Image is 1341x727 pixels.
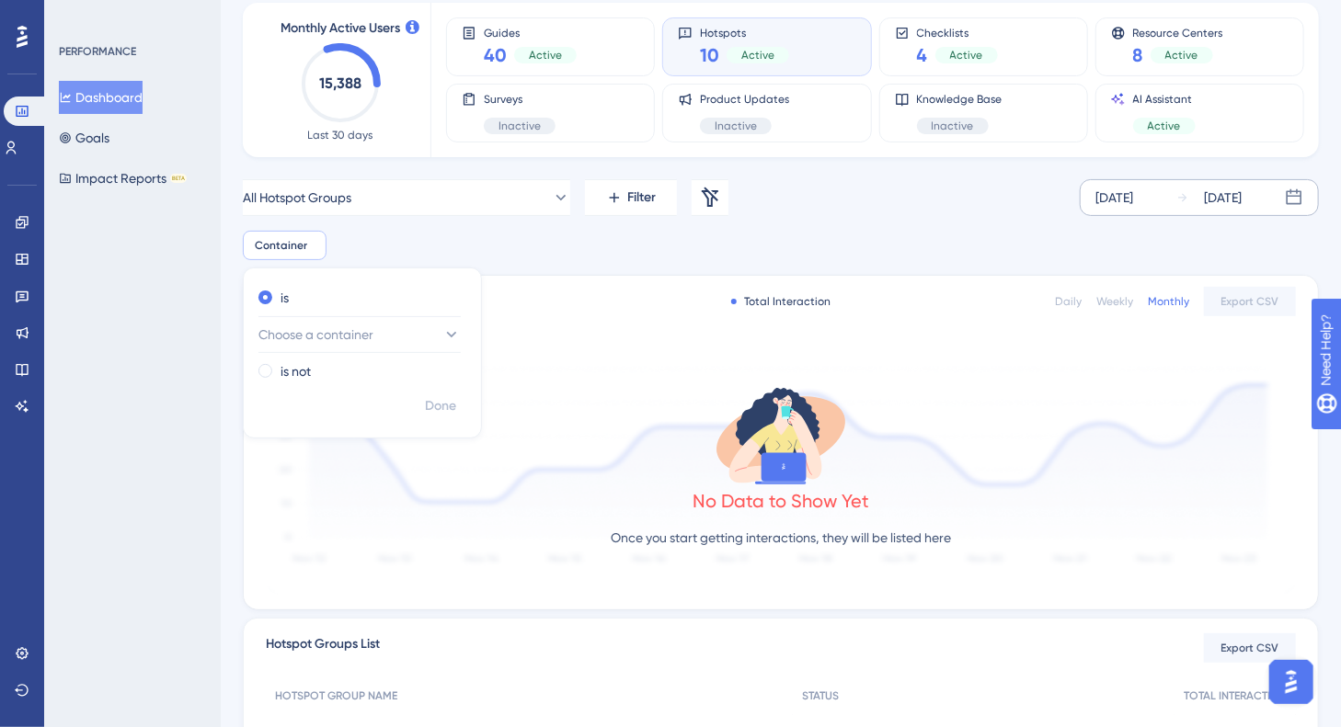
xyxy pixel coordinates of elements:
[628,187,657,209] span: Filter
[700,26,789,39] span: Hotspots
[281,360,311,382] label: is not
[415,390,466,423] button: Done
[1095,187,1133,209] div: [DATE]
[950,48,983,62] span: Active
[1221,641,1279,655] span: Export CSV
[1148,294,1189,309] div: Monthly
[1133,26,1223,39] span: Resource Centers
[700,42,719,68] span: 10
[1165,48,1198,62] span: Active
[59,121,109,154] button: Goals
[917,26,998,39] span: Checklists
[59,81,143,114] button: Dashboard
[266,633,380,663] span: Hotspot Groups List
[281,287,289,309] label: is
[917,42,928,68] span: 4
[243,179,570,216] button: All Hotspot Groups
[255,238,307,253] span: Container
[1204,187,1242,209] div: [DATE]
[611,527,951,549] p: Once you start getting interactions, they will be listed here
[529,48,562,62] span: Active
[693,488,869,514] div: No Data to Show Yet
[1264,654,1319,710] iframe: UserGuiding AI Assistant Launcher
[715,119,757,133] span: Inactive
[319,74,361,92] text: 15,388
[741,48,774,62] span: Active
[59,44,136,59] div: PERFORMANCE
[243,187,351,209] span: All Hotspot Groups
[1204,633,1296,663] button: Export CSV
[484,42,507,68] span: 40
[258,324,373,346] span: Choose a container
[585,179,677,216] button: Filter
[499,119,541,133] span: Inactive
[281,17,400,40] span: Monthly Active Users
[802,688,839,703] span: STATUS
[731,294,831,309] div: Total Interaction
[700,92,789,107] span: Product Updates
[59,162,187,195] button: Impact ReportsBETA
[932,119,974,133] span: Inactive
[275,688,397,703] span: HOTSPOT GROUP NAME
[170,174,187,183] div: BETA
[1133,42,1143,68] span: 8
[425,395,456,417] span: Done
[1204,287,1296,316] button: Export CSV
[1184,688,1287,703] span: TOTAL INTERACTION
[484,26,577,39] span: Guides
[1096,294,1133,309] div: Weekly
[1133,92,1196,107] span: AI Assistant
[1148,119,1181,133] span: Active
[1055,294,1082,309] div: Daily
[43,5,115,27] span: Need Help?
[308,128,373,142] span: Last 30 days
[917,92,1003,107] span: Knowledge Base
[258,316,461,353] button: Choose a container
[1221,294,1279,309] span: Export CSV
[484,92,556,107] span: Surveys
